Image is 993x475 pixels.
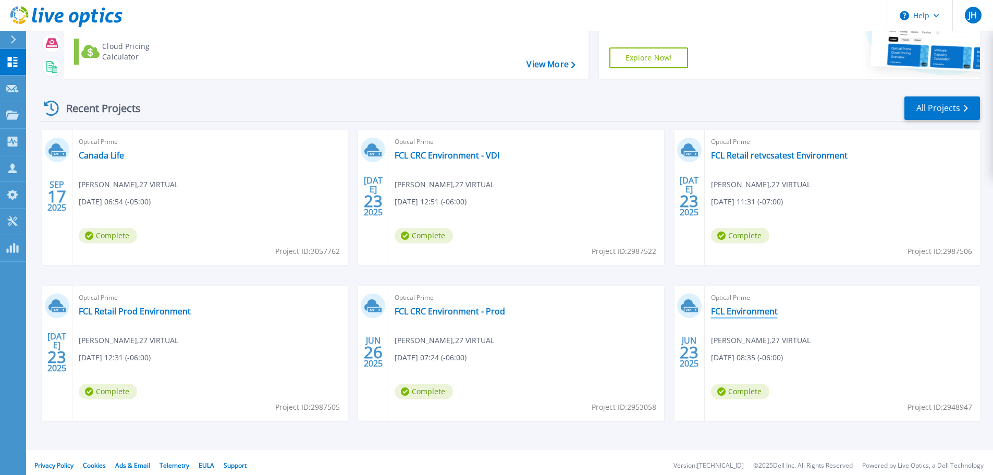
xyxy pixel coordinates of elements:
a: FCL Retail retvcsatest Environment [711,150,848,161]
li: Powered by Live Optics, a Dell Technology [862,462,984,469]
a: Explore Now! [609,47,689,68]
li: © 2025 Dell Inc. All Rights Reserved [753,462,853,469]
span: 23 [680,197,698,205]
span: Optical Prime [79,292,341,303]
a: FCL Retail Prod Environment [79,306,191,316]
a: Cookies [83,461,106,470]
a: View More [526,59,575,69]
span: [PERSON_NAME] , 27 VIRTUAL [711,179,811,190]
a: Canada Life [79,150,124,161]
div: [DATE] 2025 [47,333,67,371]
span: Complete [711,384,769,399]
div: Recent Projects [40,95,155,121]
a: All Projects [904,96,980,120]
span: Complete [79,384,137,399]
span: [PERSON_NAME] , 27 VIRTUAL [79,179,178,190]
span: 23 [364,197,383,205]
span: Project ID: 3057762 [275,246,340,257]
span: [DATE] 07:24 (-06:00) [395,352,467,363]
span: [PERSON_NAME] , 27 VIRTUAL [395,335,494,346]
span: Optical Prime [395,292,657,303]
span: Project ID: 2987522 [592,246,656,257]
span: 23 [47,352,66,361]
div: [DATE] 2025 [363,177,383,215]
span: [PERSON_NAME] , 27 VIRTUAL [711,335,811,346]
span: [DATE] 06:54 (-05:00) [79,196,151,208]
span: JH [969,11,977,19]
a: Privacy Policy [34,461,73,470]
span: Optical Prime [711,292,974,303]
span: 26 [364,348,383,357]
span: Optical Prime [395,136,657,148]
li: Version: [TECHNICAL_ID] [673,462,744,469]
span: [DATE] 12:31 (-06:00) [79,352,151,363]
div: JUN 2025 [363,333,383,371]
span: Project ID: 2948947 [908,401,972,413]
a: Support [224,461,247,470]
span: 17 [47,192,66,201]
a: Cloud Pricing Calculator [74,39,190,65]
a: Telemetry [160,461,189,470]
a: EULA [199,461,214,470]
span: Complete [395,384,453,399]
div: Cloud Pricing Calculator [102,41,186,62]
span: Project ID: 2987506 [908,246,972,257]
span: [DATE] 08:35 (-06:00) [711,352,783,363]
span: 23 [680,348,698,357]
span: [DATE] 11:31 (-07:00) [711,196,783,208]
div: SEP 2025 [47,177,67,215]
span: [PERSON_NAME] , 27 VIRTUAL [79,335,178,346]
span: Optical Prime [79,136,341,148]
div: [DATE] 2025 [679,177,699,215]
a: Ads & Email [115,461,150,470]
span: Complete [711,228,769,243]
div: JUN 2025 [679,333,699,371]
a: FCL Environment [711,306,778,316]
a: FCL CRC Environment - Prod [395,306,505,316]
span: Complete [395,228,453,243]
a: FCL CRC Environment - VDI [395,150,499,161]
span: [DATE] 12:51 (-06:00) [395,196,467,208]
span: Project ID: 2953058 [592,401,656,413]
span: [PERSON_NAME] , 27 VIRTUAL [395,179,494,190]
span: Optical Prime [711,136,974,148]
span: Complete [79,228,137,243]
span: Project ID: 2987505 [275,401,340,413]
